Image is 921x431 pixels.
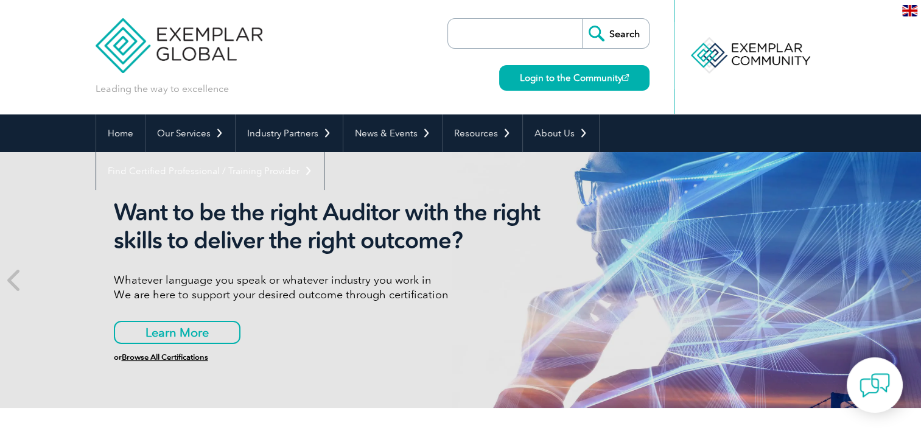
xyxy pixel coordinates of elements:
[96,152,324,190] a: Find Certified Professional / Training Provider
[902,5,917,16] img: en
[622,74,629,81] img: open_square.png
[96,82,229,96] p: Leading the way to excellence
[114,198,570,254] h2: Want to be the right Auditor with the right skills to deliver the right outcome?
[114,321,240,344] a: Learn More
[499,65,650,91] a: Login to the Community
[114,273,570,302] p: Whatever language you speak or whatever industry you work in We are here to support your desired ...
[96,114,145,152] a: Home
[236,114,343,152] a: Industry Partners
[523,114,599,152] a: About Us
[114,353,570,362] h6: or
[145,114,235,152] a: Our Services
[343,114,442,152] a: News & Events
[582,19,649,48] input: Search
[860,370,890,401] img: contact-chat.png
[443,114,522,152] a: Resources
[122,352,208,362] a: Browse All Certifications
